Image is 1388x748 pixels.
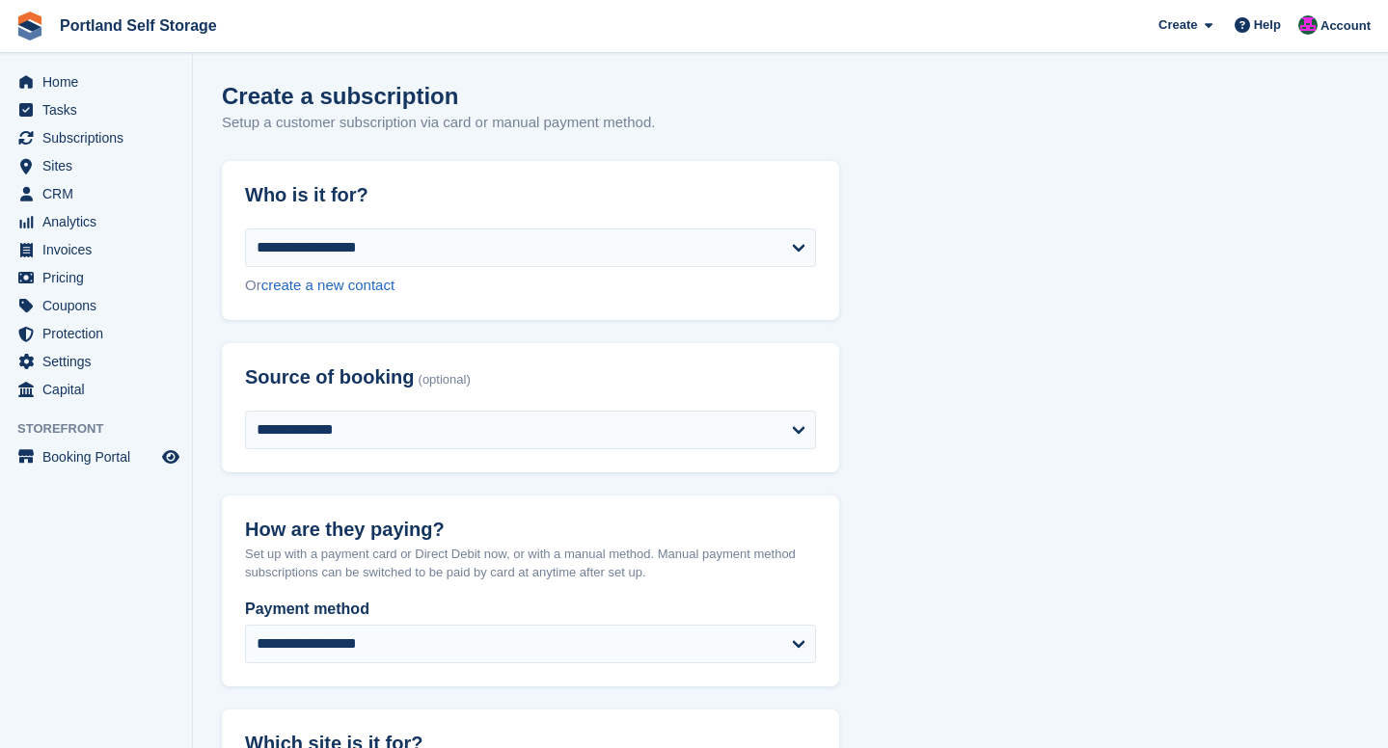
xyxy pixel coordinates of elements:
h1: Create a subscription [222,83,458,109]
span: Booking Portal [42,443,158,470]
a: menu [10,320,182,347]
img: David Baker [1298,15,1318,35]
a: create a new contact [261,277,395,293]
a: menu [10,68,182,95]
span: Analytics [42,208,158,235]
h2: Who is it for? [245,184,816,206]
span: Storefront [17,419,192,439]
span: Help [1254,15,1281,35]
a: menu [10,180,182,207]
span: Subscriptions [42,124,158,151]
span: Sites [42,152,158,179]
span: Settings [42,348,158,375]
span: Source of booking [245,366,415,388]
span: Account [1320,16,1371,36]
a: menu [10,292,182,319]
span: Create [1158,15,1197,35]
a: menu [10,124,182,151]
span: Capital [42,376,158,403]
p: Setup a customer subscription via card or manual payment method. [222,112,655,134]
span: Pricing [42,264,158,291]
span: CRM [42,180,158,207]
span: (optional) [419,373,471,387]
img: stora-icon-8386f47178a22dfd0bd8f6a31ec36ba5ce8667c1dd55bd0f319d3a0aa187defe.svg [15,12,44,40]
div: Or [245,275,816,297]
a: menu [10,96,182,123]
a: menu [10,376,182,403]
h2: How are they paying? [245,519,816,541]
a: menu [10,348,182,375]
label: Payment method [245,598,816,621]
a: menu [10,443,182,470]
span: Home [42,68,158,95]
span: Protection [42,320,158,347]
a: Preview store [159,445,182,468]
span: Tasks [42,96,158,123]
p: Set up with a payment card or Direct Debit now, or with a manual method. Manual payment method su... [245,545,816,582]
a: menu [10,236,182,263]
a: Portland Self Storage [52,10,225,41]
a: menu [10,152,182,179]
span: Invoices [42,236,158,263]
a: menu [10,264,182,291]
a: menu [10,208,182,235]
span: Coupons [42,292,158,319]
